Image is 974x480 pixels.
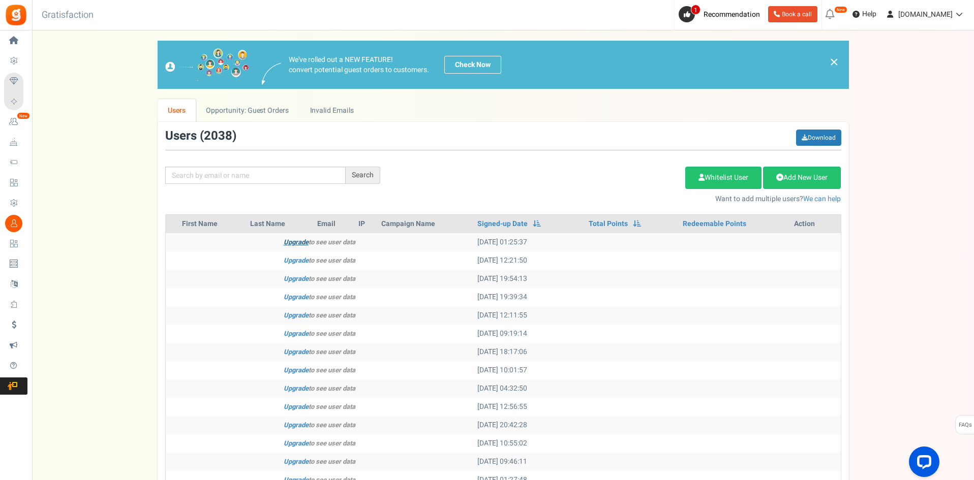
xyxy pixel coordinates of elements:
p: Want to add multiple users? [395,194,841,204]
td: [DATE] 01:25:37 [473,233,585,251]
a: Invalid Emails [299,99,364,122]
a: Upgrade [284,438,309,448]
td: [DATE] 09:19:14 [473,325,585,343]
a: Upgrade [284,329,309,338]
i: to see user data [284,457,355,466]
a: Upgrade [284,310,309,320]
td: [DATE] 12:11:55 [473,306,585,325]
span: FAQs [958,415,972,435]
a: 1 Recommendation [679,6,764,22]
a: Upgrade [284,237,309,247]
th: Last Name [246,215,313,233]
a: Upgrade [284,274,309,283]
span: [DOMAIN_NAME] [898,9,953,20]
a: Whitelist User [685,167,762,189]
a: Help [848,6,880,22]
th: Campaign Name [377,215,473,233]
i: to see user data [284,365,355,375]
em: New [834,6,847,13]
td: [DATE] 09:46:11 [473,453,585,471]
th: First Name [178,215,246,233]
i: to see user data [284,347,355,357]
td: [DATE] 10:55:02 [473,434,585,453]
i: to see user data [284,237,355,247]
th: Action [790,215,841,233]
i: to see user data [284,292,355,302]
a: Users [158,99,196,122]
i: to see user data [284,383,355,393]
h3: Gratisfaction [31,5,105,25]
img: Gratisfaction [5,4,27,26]
a: Download [796,130,841,146]
a: Upgrade [284,420,309,430]
a: Upgrade [284,365,309,375]
td: [DATE] 19:54:13 [473,270,585,288]
td: [DATE] 20:42:28 [473,416,585,434]
td: [DATE] 10:01:57 [473,361,585,379]
a: Upgrade [284,255,309,265]
a: Add New User [763,167,841,189]
span: 2038 [204,127,232,145]
a: Upgrade [284,292,309,302]
span: Recommendation [704,9,760,20]
th: Email [313,215,354,233]
input: Search by email or name [165,167,346,184]
a: Upgrade [284,383,309,393]
a: Book a call [768,6,817,22]
a: Signed-up Date [477,219,528,229]
td: [DATE] 19:39:34 [473,288,585,306]
td: [DATE] 12:56:55 [473,398,585,416]
div: Search [346,167,380,184]
img: images [262,63,281,85]
a: Check Now [444,56,501,74]
td: [DATE] 04:32:50 [473,379,585,398]
td: [DATE] 12:21:50 [473,251,585,270]
i: to see user data [284,310,355,320]
h3: Users ( ) [165,130,236,143]
i: to see user data [284,438,355,448]
img: images [165,48,249,81]
a: Upgrade [284,402,309,411]
a: We can help [803,194,841,204]
a: Upgrade [284,347,309,357]
i: to see user data [284,329,355,338]
i: to see user data [284,255,355,265]
th: IP [354,215,377,233]
span: 1 [691,5,701,15]
p: We've rolled out a NEW FEATURE! convert potential guest orders to customers. [289,55,429,75]
a: Opportunity: Guest Orders [196,99,299,122]
span: Help [860,9,876,19]
a: Redeemable Points [683,219,746,229]
i: to see user data [284,402,355,411]
em: New [17,112,30,119]
a: Total Points [589,219,628,229]
a: Upgrade [284,457,309,466]
i: to see user data [284,274,355,283]
i: to see user data [284,420,355,430]
a: New [4,113,27,131]
a: × [830,56,839,68]
td: [DATE] 18:17:06 [473,343,585,361]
